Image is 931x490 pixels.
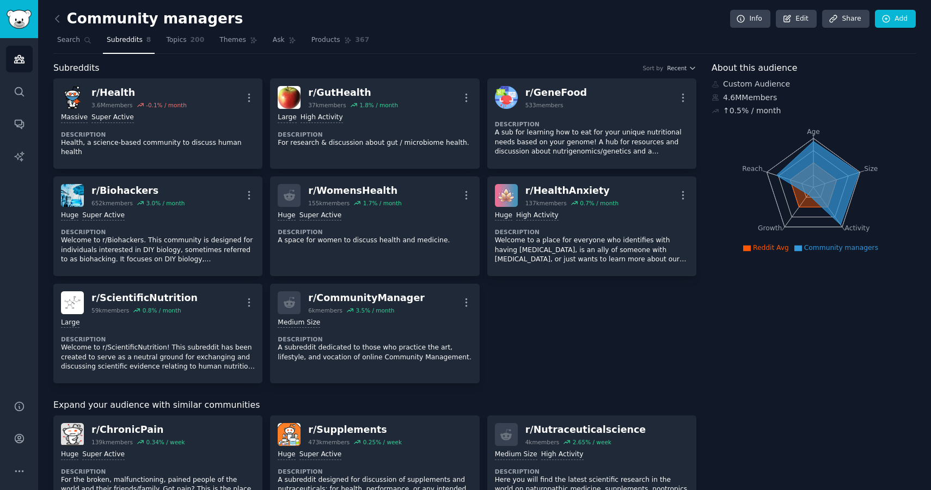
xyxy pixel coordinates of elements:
[495,236,689,265] p: Welcome to a place for everyone who identifies with having [MEDICAL_DATA], is an ally of someone ...
[495,211,512,221] div: Huge
[730,10,770,28] a: Info
[278,343,471,362] p: A subreddit dedicated to those who practice the art, lifestyle, and vocation of online Community ...
[278,423,301,446] img: Supplements
[308,307,342,314] div: 6k members
[642,64,663,72] div: Sort by
[278,335,471,343] dt: Description
[61,423,84,446] img: ChronicPain
[219,35,246,45] span: Themes
[278,86,301,109] img: GutHealth
[91,307,129,314] div: 59k members
[61,86,84,109] img: Health
[311,35,340,45] span: Products
[91,423,185,437] div: r/ ChronicPain
[146,199,185,207] div: 3.0 % / month
[495,184,518,207] img: HealthAnxiety
[91,113,134,123] div: Super Active
[91,184,185,198] div: r/ Biohackers
[363,438,402,446] div: 0.25 % / week
[758,224,782,232] tspan: Growth
[278,468,471,475] dt: Description
[495,128,689,157] p: A sub for learning how to eat for your unique nutritional needs based on your genome! A hub for r...
[53,62,100,75] span: Subreddits
[299,211,342,221] div: Super Active
[308,423,402,437] div: r/ Supplements
[573,438,611,446] div: 2.65 % / week
[53,78,262,169] a: Healthr/Health3.6Mmembers-0.1% / monthMassiveSuper ActiveDescriptionHealth, a science-based commu...
[61,138,255,157] p: Health, a science-based community to discuss human health
[525,423,646,437] div: r/ Nutraceuticalscience
[7,10,32,29] img: GummySearch logo
[278,228,471,236] dt: Description
[299,450,342,460] div: Super Active
[495,450,537,460] div: Medium Size
[541,450,584,460] div: High Activity
[525,438,560,446] div: 4k members
[278,450,295,460] div: Huge
[191,35,205,45] span: 200
[61,184,84,207] img: Biohackers
[495,86,518,109] img: GeneFood
[495,120,689,128] dt: Description
[103,32,155,54] a: Subreddits8
[667,64,687,72] span: Recent
[308,86,398,100] div: r/ GutHealth
[525,86,587,100] div: r/ GeneFood
[91,291,198,305] div: r/ ScientificNutrition
[723,105,781,117] div: ↑ 0.5 % / month
[308,199,350,207] div: 155k members
[82,450,125,460] div: Super Active
[525,101,563,109] div: 533 members
[753,244,789,252] span: Reddit Avg
[143,307,181,314] div: 0.8 % / month
[363,199,402,207] div: 1.7 % / month
[845,224,870,232] tspan: Activity
[667,64,696,72] button: Recent
[516,211,559,221] div: High Activity
[864,164,878,172] tspan: Size
[742,164,763,172] tspan: Reach
[712,92,916,103] div: 4.6M Members
[525,199,567,207] div: 137k members
[146,438,185,446] div: 0.34 % / week
[308,184,401,198] div: r/ WomensHealth
[146,35,151,45] span: 8
[61,291,84,314] img: ScientificNutrition
[91,199,133,207] div: 652k members
[91,86,187,100] div: r/ Health
[712,78,916,90] div: Custom Audience
[166,35,186,45] span: Topics
[107,35,143,45] span: Subreddits
[61,343,255,372] p: Welcome to r/ScientificNutrition! This subreddit has been created to serve as a neutral ground fo...
[776,10,817,28] a: Edit
[359,101,398,109] div: 1.8 % / month
[875,10,916,28] a: Add
[270,284,479,383] a: r/CommunityManager6kmembers3.5% / monthMedium SizeDescriptionA subreddit dedicated to those who p...
[61,468,255,475] dt: Description
[278,138,471,148] p: For research & discussion about gut / microbiome health.
[61,450,78,460] div: Huge
[61,131,255,138] dt: Description
[822,10,869,28] a: Share
[273,35,285,45] span: Ask
[356,35,370,45] span: 367
[53,32,95,54] a: Search
[495,228,689,236] dt: Description
[57,35,80,45] span: Search
[308,101,346,109] div: 37k members
[525,184,618,198] div: r/ HealthAnxiety
[278,236,471,246] p: A space for women to discuss health and medicine.
[278,131,471,138] dt: Description
[61,318,79,328] div: Large
[278,318,320,328] div: Medium Size
[580,199,618,207] div: 0.7 % / month
[61,236,255,265] p: Welcome to r/Biohackers. This community is designed for individuals interested in DIY biology, so...
[146,101,187,109] div: -0.1 % / month
[308,291,425,305] div: r/ CommunityManager
[91,101,133,109] div: 3.6M members
[53,284,262,383] a: ScientificNutritionr/ScientificNutrition59kmembers0.8% / monthLargeDescriptionWelcome to r/Scient...
[495,468,689,475] dt: Description
[278,113,296,123] div: Large
[61,335,255,343] dt: Description
[270,78,479,169] a: GutHealthr/GutHealth37kmembers1.8% / monthLargeHigh ActivityDescriptionFor research & discussion ...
